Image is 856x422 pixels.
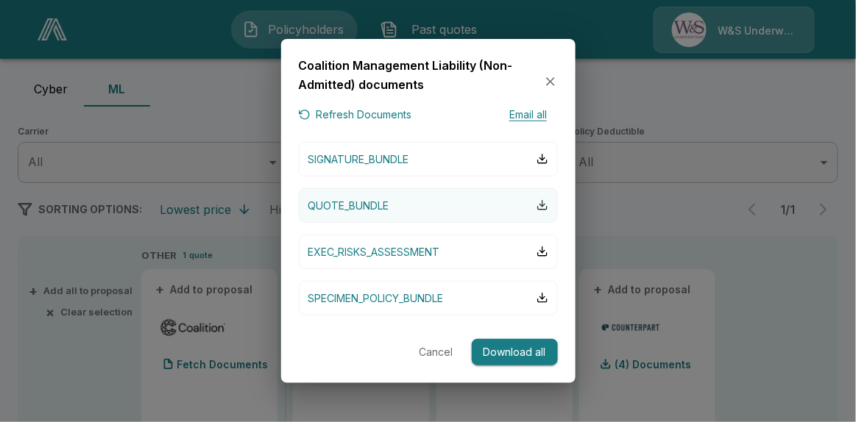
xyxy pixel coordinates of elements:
p: SIGNATURE_BUNDLE [308,151,409,167]
button: EXEC_RISKS_ASSESSMENT [299,235,558,269]
button: Email all [499,106,558,124]
button: SPECIMEN_POLICY_BUNDLE [299,281,558,315]
button: Download all [472,339,558,366]
button: Cancel [413,339,460,366]
button: SIGNATURE_BUNDLE [299,142,558,176]
h6: Coalition Management Liability (Non-Admitted) documents [299,57,543,94]
button: Refresh Documents [299,106,412,124]
p: SPECIMEN_POLICY_BUNDLE [308,290,444,306]
p: EXEC_RISKS_ASSESSMENT [308,244,440,260]
button: QUOTE_BUNDLE [299,188,558,223]
p: QUOTE_BUNDLE [308,198,389,213]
